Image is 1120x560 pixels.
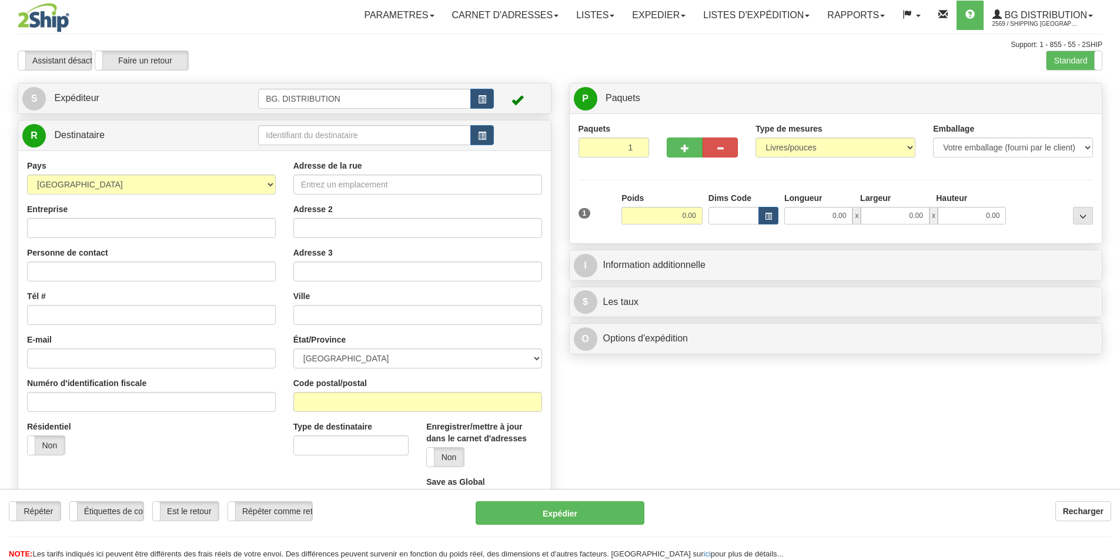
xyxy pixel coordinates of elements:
span: Expéditeur [54,93,99,103]
label: Save as Global [426,476,485,488]
a: Expedier [623,1,694,30]
a: R Destinataire [22,123,232,147]
label: État/Province [293,334,346,346]
label: Non [28,436,65,455]
label: Ville [293,290,310,302]
a: S Expéditeur [22,86,258,110]
label: Dims Code [708,192,751,204]
div: Support: 1 - 855 - 55 - 2SHIP [18,40,1102,50]
span: 2569 / Shipping [GEOGRAPHIC_DATA] [992,18,1081,30]
input: Entrez un emplacement [293,175,542,195]
a: IInformation additionnelle [574,253,1098,277]
label: Répéter [9,502,61,521]
label: E-mail [27,334,52,346]
label: Répéter comme retour [228,502,312,521]
button: Expédier [476,501,644,525]
a: P Paquets [574,86,1098,110]
label: Numéro d'identification fiscale [27,377,146,389]
span: I [574,254,597,277]
span: S [22,87,46,110]
label: Étiquettes de courrier électronique [70,502,143,521]
label: Enregistrer/mettre à jour dans le carnet d'adresses [426,421,541,444]
b: Recharger [1063,507,1104,516]
label: Personne de contact [27,247,108,259]
label: Standard [1047,51,1102,70]
a: OOptions d'expédition [574,327,1098,351]
label: Adresse 2 [293,203,333,215]
a: ici [704,549,711,558]
label: Hauteur [936,192,967,204]
label: Type de destinataire [293,421,372,432]
label: Tél # [27,290,46,302]
span: 1 [579,208,591,219]
label: Longueur [784,192,823,204]
a: Carnet d'adresses [443,1,568,30]
a: BG Distribution 2569 / Shipping [GEOGRAPHIC_DATA] [984,1,1102,30]
label: Type de mesures [755,123,822,135]
label: Entreprise [27,203,68,215]
label: Code postal/postal [293,377,367,389]
a: LISTES D'EXPÉDITION [694,1,818,30]
label: Pays [27,160,46,172]
a: Rapports [818,1,894,30]
label: Résidentiel [27,421,71,432]
input: Identifiant de l'expéditeur [258,89,471,109]
span: Destinataire [54,130,104,140]
a: $Les taux [574,290,1098,314]
div: ... [1073,207,1093,224]
a: Parametres [355,1,443,30]
span: Paquets [606,93,640,103]
a: Listes [567,1,623,30]
img: logo2569.jpg [18,3,69,32]
label: Poids [621,192,644,204]
label: Paquets [579,123,610,135]
input: Identifiant du destinataire [258,125,471,145]
span: NOTE: [9,549,32,558]
span: O [574,327,597,351]
span: $ [574,290,597,314]
button: Recharger [1055,501,1111,521]
span: R [22,124,46,147]
label: Non [427,448,464,467]
span: BG Distribution [1002,10,1087,20]
label: Assistant désactivé [18,51,92,70]
label: Adresse 3 [293,247,333,259]
label: Adresse de la rue [293,160,362,172]
label: Faire un retour [95,51,188,70]
span: P [574,87,597,110]
iframe: chat widget [1093,220,1119,340]
label: Emballage [933,123,974,135]
span: x [852,207,861,224]
label: Largeur [860,192,891,204]
span: x [930,207,938,224]
label: Est le retour [153,502,219,521]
